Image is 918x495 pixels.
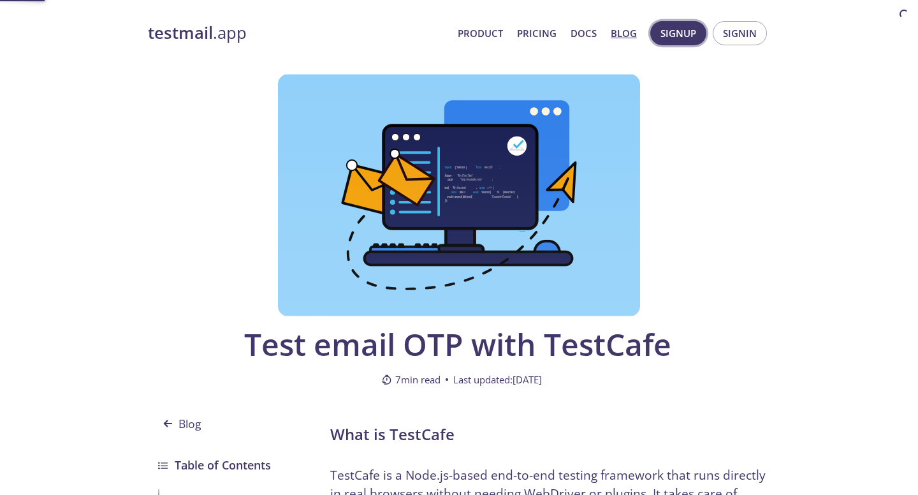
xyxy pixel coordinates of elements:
[240,327,676,362] span: Test email OTP with TestCafe
[148,22,448,44] a: testmail.app
[723,25,757,41] span: Signin
[381,372,441,387] span: 7 min read
[517,25,557,41] a: Pricing
[148,22,213,44] strong: testmail
[453,372,542,387] span: Last updated: [DATE]
[158,411,209,436] span: Blog
[650,21,706,45] button: Signup
[158,394,290,441] a: Blog
[458,25,503,41] a: Product
[611,25,637,41] a: Blog
[330,423,770,446] h2: What is TestCafe
[660,25,696,41] span: Signup
[175,456,271,474] h3: Table of Contents
[571,25,597,41] a: Docs
[713,21,767,45] button: Signin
